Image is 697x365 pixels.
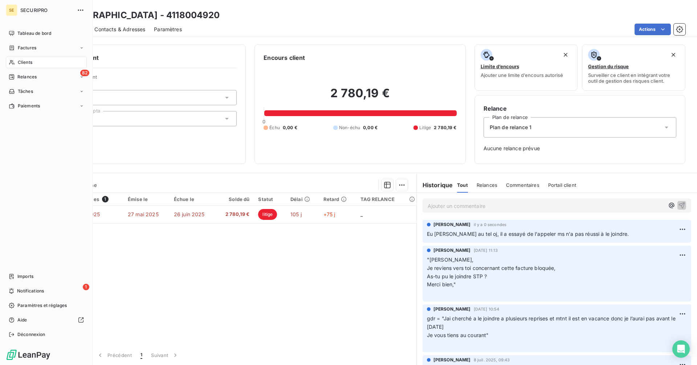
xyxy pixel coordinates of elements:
[427,257,473,263] span: "[PERSON_NAME],
[474,358,510,362] span: 8 juil. 2025, 09:43
[481,63,519,69] span: Limite d’encours
[92,348,136,363] button: Précédent
[363,124,378,131] span: 0,00 €
[17,331,45,338] span: Déconnexion
[264,86,456,108] h2: 2 780,19 €
[457,182,468,188] span: Tout
[588,63,629,69] span: Gestion du risque
[136,348,147,363] button: 1
[635,24,671,35] button: Actions
[417,181,453,189] h6: Historique
[433,357,471,363] span: [PERSON_NAME]
[427,281,456,287] span: Merci bien,"
[44,53,237,62] h6: Informations client
[484,145,676,152] span: Aucune relance prévue
[360,196,412,202] div: TAG RELANCE
[582,44,685,91] button: Gestion du risqueSurveiller ce client en intégrant votre outil de gestion des risques client.
[477,182,497,188] span: Relances
[433,221,471,228] span: [PERSON_NAME]
[290,211,302,217] span: 105 j
[484,104,676,113] h6: Relance
[17,273,33,280] span: Imports
[427,231,629,237] span: Eu [PERSON_NAME] au tel oj, il a essayé de l'appeler ms n'a pas réussi à le joindre.
[20,7,73,13] span: SECURIPRO
[290,196,315,202] div: Délai
[64,9,220,22] h3: [GEOGRAPHIC_DATA] - 4118004920
[58,74,237,84] span: Propriétés Client
[481,72,563,78] span: Ajouter une limite d’encours autorisé
[339,124,360,131] span: Non-échu
[18,45,36,51] span: Factures
[427,265,556,271] span: Je reviens vers toi concernant cette facture bloquée,
[269,124,280,131] span: Échu
[128,211,159,217] span: 27 mai 2025
[419,124,431,131] span: Litige
[18,88,33,95] span: Tâches
[433,247,471,254] span: [PERSON_NAME]
[548,182,576,188] span: Portail client
[102,196,109,202] span: 1
[474,222,507,227] span: il y a 0 secondes
[6,314,87,326] a: Aide
[258,209,277,220] span: litige
[17,302,67,309] span: Paramètres et réglages
[94,26,145,33] span: Contacts & Adresses
[18,103,40,109] span: Paiements
[427,273,487,279] span: As-tu pu le joindre STP ?
[258,196,282,202] div: Statut
[6,4,17,16] div: SE
[434,124,457,131] span: 2 780,19 €
[262,119,265,124] span: 0
[283,124,297,131] span: 0,00 €
[433,306,471,312] span: [PERSON_NAME]
[672,340,690,358] div: Open Intercom Messenger
[474,44,578,91] button: Limite d’encoursAjouter une limite d’encours autorisé
[427,332,489,338] span: Je vous tiens au courant"
[18,59,32,66] span: Clients
[17,288,44,294] span: Notifications
[323,211,335,217] span: +75 j
[474,248,498,253] span: [DATE] 11:13
[80,70,89,76] span: 82
[17,30,51,37] span: Tableau de bord
[264,53,305,62] h6: Encours client
[506,182,539,188] span: Commentaires
[17,74,37,80] span: Relances
[588,72,679,84] span: Surveiller ce client en intégrant votre outil de gestion des risques client.
[6,349,51,361] img: Logo LeanPay
[490,124,532,131] span: Plan de relance 1
[220,211,250,218] span: 2 780,19 €
[17,317,27,323] span: Aide
[323,196,352,202] div: Retard
[474,307,500,311] span: [DATE] 10:54
[154,26,182,33] span: Paramètres
[128,196,165,202] div: Émise le
[427,315,677,330] span: gdr = "Jai cherché a le joindre a plusieurs reprises et mtnt il est en vacance donc je l’aurai pa...
[174,211,205,217] span: 26 juin 2025
[220,196,250,202] div: Solde dû
[147,348,183,363] button: Suivant
[140,352,142,359] span: 1
[174,196,211,202] div: Échue le
[360,211,363,217] span: _
[83,284,89,290] span: 1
